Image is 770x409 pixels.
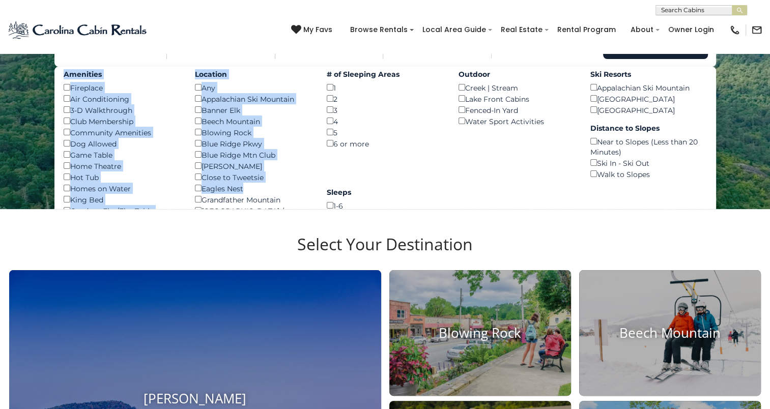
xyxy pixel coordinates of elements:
a: Owner Login [663,22,719,38]
div: 4 [327,115,443,127]
div: Lake Front Cabins [459,93,575,104]
a: Local Area Guide [417,22,491,38]
img: Blue-2.png [8,20,149,40]
div: Walk to Slopes [590,168,707,180]
div: 3 [327,104,443,115]
div: Near to Slopes (Less than 20 Minutes) [590,136,707,157]
div: Hot Tub [64,171,180,183]
div: [PERSON_NAME] [195,160,311,171]
div: [GEOGRAPHIC_DATA] [590,93,707,104]
label: Distance to Slopes [590,123,707,133]
div: Grandfather Mountain [195,194,311,205]
div: Appalachian Ski Mountain [590,82,707,93]
div: 5 [327,127,443,138]
div: Outdoor Fire/Fire Table [64,205,180,216]
h4: [PERSON_NAME] [9,390,381,406]
div: 1-6 [327,200,443,211]
div: Water Sport Activities [459,115,575,127]
a: Browse Rentals [345,22,413,38]
div: Appalachian Ski Mountain [195,93,311,104]
div: 3-D Walkthrough [64,104,180,115]
div: [GEOGRAPHIC_DATA] [590,104,707,115]
div: Creek | Stream [459,82,575,93]
div: 6 or more [327,138,443,149]
div: Community Amenities [64,127,180,138]
div: Homes on Water [64,183,180,194]
a: About [625,22,659,38]
h3: Select Your Destination [8,235,762,270]
h4: Beech Mountain [579,325,761,341]
div: Close to Tweetsie [195,171,311,183]
div: Game Table [64,149,180,160]
h4: Blowing Rock [389,325,571,341]
div: Blue Ridge Pkwy [195,138,311,149]
div: King Bed [64,194,180,205]
span: My Favs [303,24,332,35]
div: Eagles Nest [195,183,311,194]
a: Real Estate [496,22,548,38]
div: [GEOGRAPHIC_DATA] / [PERSON_NAME] [195,205,311,226]
div: Beech Mountain [195,115,311,127]
label: Sleeps [327,187,443,197]
div: Fireplace [64,82,180,93]
div: Blue Ridge Mtn Club [195,149,311,160]
div: Blowing Rock [195,127,311,138]
label: # of Sleeping Areas [327,69,443,79]
label: Ski Resorts [590,69,707,79]
div: 2 [327,93,443,104]
div: 1 [327,82,443,93]
div: Banner Elk [195,104,311,115]
div: Home Theatre [64,160,180,171]
a: Rental Program [552,22,621,38]
img: phone-regular-black.png [729,24,740,36]
a: Blowing Rock [389,270,571,396]
div: Ski In - Ski Out [590,157,707,168]
label: Amenities [64,69,180,79]
div: Club Membership [64,115,180,127]
label: Location [195,69,311,79]
div: Fenced-In Yard [459,104,575,115]
div: Air Conditioning [64,93,180,104]
a: My Favs [291,24,335,36]
div: Dog Allowed [64,138,180,149]
label: Outdoor [459,69,575,79]
img: mail-regular-black.png [751,24,762,36]
a: Beech Mountain [579,270,761,396]
div: Any [195,82,311,93]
